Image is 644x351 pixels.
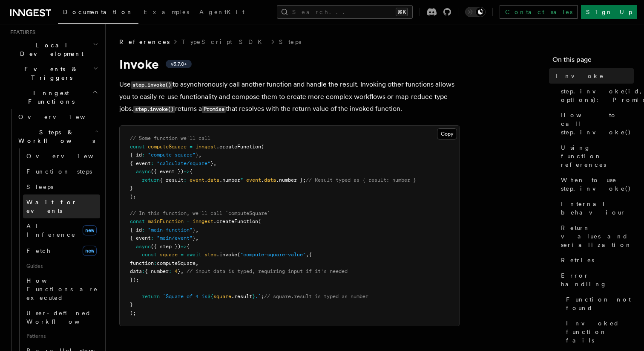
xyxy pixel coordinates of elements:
code: step.invoke() [131,81,172,89]
span: .createFunction [216,144,261,150]
span: { event [130,160,151,166]
span: => [184,168,190,174]
a: Contact sales [500,5,578,19]
h4: On this page [552,55,634,68]
span: , [195,260,198,266]
button: Local Development [7,38,100,61]
button: Events & Triggers [7,61,100,85]
span: ( [261,144,264,150]
button: Toggle dark mode [465,7,486,17]
span: ({ event }) [151,168,184,174]
span: event [246,177,261,183]
span: // In this function, we'll call `computeSquare` [130,210,270,216]
span: } [252,293,255,299]
span: // input data is typed, requiring input if it's needed [187,268,348,274]
span: inngest [193,218,213,224]
span: User-defined Workflows [26,310,103,325]
span: { id [130,152,142,158]
span: v3.7.0+ [171,61,187,67]
span: return [142,293,160,299]
span: data [130,268,142,274]
span: How Functions are executed [26,277,98,301]
span: "compute-square" [148,152,195,158]
a: TypeScript SDK [181,38,267,46]
span: // square.result is typed as number [264,293,368,299]
span: Invoke [556,72,604,80]
kbd: ⌘K [396,8,408,16]
a: Wait for events [23,194,100,218]
a: When to use step.invoke() [558,172,634,196]
span: mainFunction [148,218,184,224]
span: const [130,218,145,224]
span: , [306,252,309,258]
span: .number [219,177,240,183]
span: { result [160,177,184,183]
a: How to call step.invoke() [558,107,634,140]
span: { [309,252,312,258]
a: Fetchnew [23,242,100,259]
span: : [142,227,145,233]
span: Overview [26,153,114,160]
a: Function not found [563,292,634,316]
span: = [190,144,193,150]
code: step.invoke() [133,106,175,113]
button: Inngest Functions [7,85,100,109]
span: .number }; [276,177,306,183]
span: Events & Triggers [7,65,93,82]
span: AI Inference [26,223,76,238]
span: : [169,268,172,274]
span: `Square of 4 is [163,293,207,299]
span: Steps & Workflows [15,128,95,145]
span: async [136,244,151,249]
span: Internal behaviour [561,200,634,217]
span: const [130,144,145,150]
span: data [207,177,219,183]
span: References [119,38,170,46]
span: : [184,177,187,183]
span: , [213,160,216,166]
span: : [151,160,154,166]
span: { [187,244,190,249]
button: Steps & Workflows [15,125,100,148]
a: Using function references [558,140,634,172]
span: 4 [175,268,178,274]
a: Internal behaviour [558,196,634,220]
a: Examples [138,3,194,23]
span: { event [130,235,151,241]
span: Function not found [566,295,634,312]
span: } [210,160,213,166]
span: Overview [18,113,106,120]
span: , [198,152,201,158]
span: "compute-square-value" [240,252,306,258]
span: } [193,227,195,233]
span: Inngest Functions [7,89,92,106]
span: step [204,252,216,258]
span: } [130,185,133,191]
span: square [213,293,231,299]
span: ); [130,194,136,200]
span: // Some function we'll call [130,135,210,141]
h1: Invoke [119,56,460,72]
a: Overview [23,148,100,164]
button: Search...⌘K [277,5,413,19]
a: Sign Up [581,5,637,19]
span: Function steps [26,168,92,175]
span: Retries [561,256,594,264]
button: Copy [437,128,457,139]
span: : [154,260,157,266]
a: Invoked function fails [563,316,634,348]
span: ${ [207,293,213,299]
span: , [181,268,184,274]
a: AI Inferencenew [23,218,100,242]
span: Error handling [561,271,634,288]
span: "main/event" [157,235,193,241]
span: , [195,227,198,233]
a: User-defined Workflows [23,305,100,329]
span: } [195,152,198,158]
span: event [190,177,204,183]
a: step.invoke(id, options): Promise [558,84,634,107]
span: ); [130,310,136,316]
span: Features [7,29,35,36]
span: ; [261,293,264,299]
code: Promise [202,106,226,113]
